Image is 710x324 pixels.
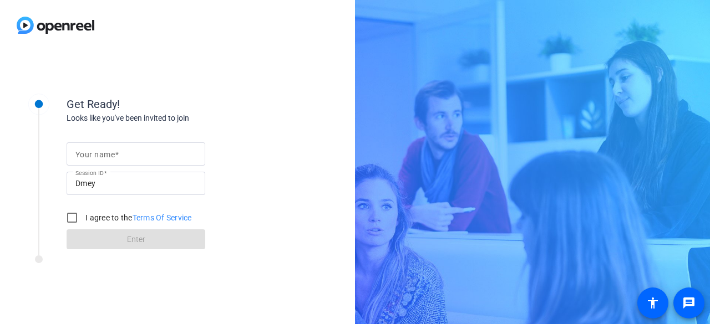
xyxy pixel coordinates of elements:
[682,296,696,310] mat-icon: message
[67,112,288,124] div: Looks like you've been invited to join
[67,96,288,112] div: Get Ready!
[646,296,660,310] mat-icon: accessibility
[75,169,104,176] mat-label: Session ID
[133,213,192,222] a: Terms Of Service
[75,150,115,159] mat-label: Your name
[83,212,192,223] label: I agree to the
